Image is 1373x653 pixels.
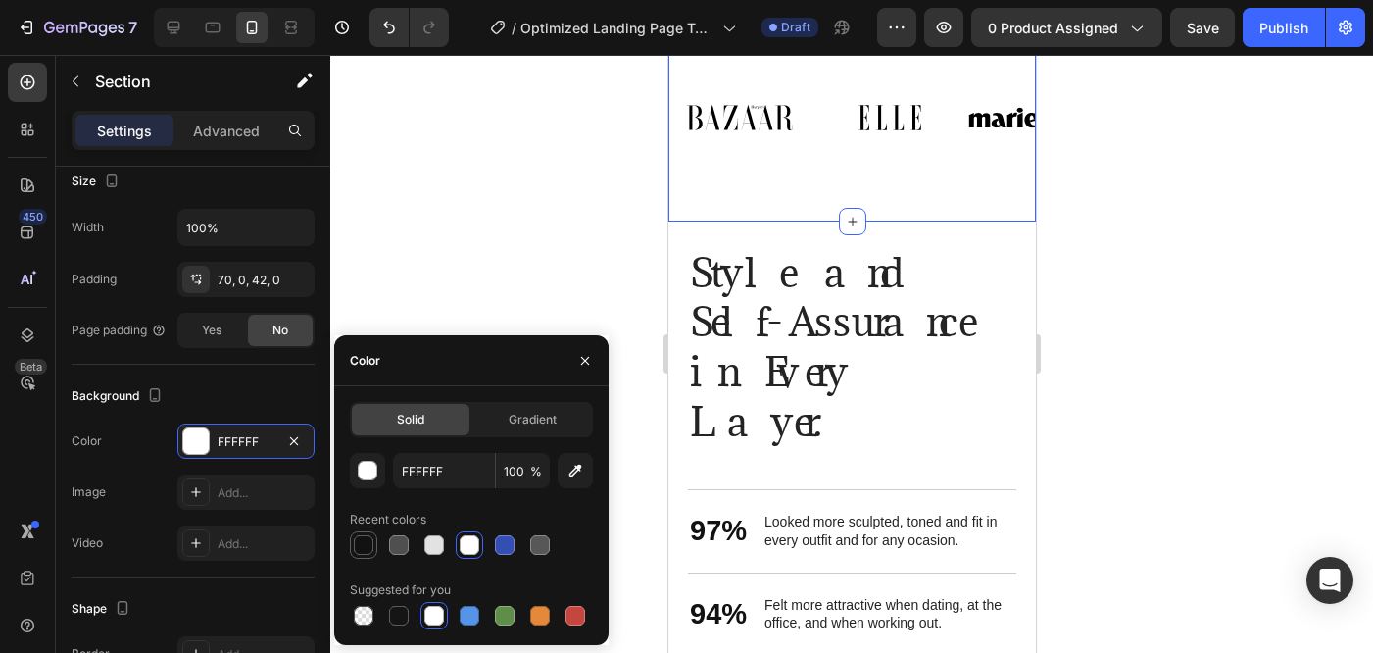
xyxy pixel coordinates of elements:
div: Undo/Redo [369,8,449,47]
button: Publish [1243,8,1325,47]
div: Video [72,534,103,552]
span: 0 product assigned [988,18,1118,38]
p: Section [95,70,256,93]
span: Gradient [509,411,557,428]
div: Shape [72,596,134,623]
div: Open Intercom Messenger [1306,557,1353,604]
input: Eg: FFFFFF [393,453,495,488]
div: Background [72,383,167,410]
button: 7 [8,8,146,47]
div: Image [72,483,106,501]
div: Width [72,219,104,236]
span: Optimized Landing Page Template [520,18,714,38]
span: / [512,18,516,38]
div: Page padding [72,322,167,339]
div: 450 [19,209,47,225]
div: Recent colors [350,511,426,528]
p: 7 [128,16,137,39]
div: FFFFFF [218,433,274,451]
input: Auto [178,210,314,245]
div: Color [350,352,380,370]
iframe: Design area [668,55,1036,653]
h2: Style and Self-Assurance in Every Layer. [20,191,348,394]
div: Size [72,169,123,195]
span: Yes [202,322,221,339]
img: gempages_432750572815254551-a62c7382-44b5-4b8a-b2af-4bef057d11ea.svg [300,36,443,89]
span: Solid [397,411,424,428]
p: 94% [22,541,78,578]
span: % [530,463,542,480]
span: No [272,322,288,339]
span: Save [1187,20,1219,36]
span: Draft [781,19,810,36]
p: 97% [22,458,78,495]
div: 70, 0, 42, 0 [218,272,310,289]
p: Advanced [193,121,260,141]
div: Suggested for you [350,581,451,599]
p: Settings [97,121,152,141]
p: Looked more sculpted, toned and fit in every outfit and for any ocasion. [96,458,346,493]
div: Padding [72,271,117,288]
div: Color [72,432,102,450]
button: 0 product assigned [971,8,1162,47]
div: Add... [218,535,310,553]
button: Save [1170,8,1235,47]
div: Add... [218,484,310,502]
div: Beta [15,359,47,375]
div: Publish [1259,18,1308,38]
p: Felt more attractive when dating, at the office, and when working out. [96,541,346,577]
